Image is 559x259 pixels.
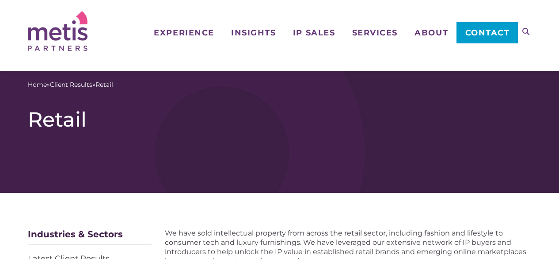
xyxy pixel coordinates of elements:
span: Retail [95,80,113,89]
div: Industries & Sectors [28,228,152,245]
span: Services [352,29,398,37]
span: About [414,29,448,37]
span: Insights [231,29,276,37]
h1: Retail [28,107,531,132]
a: Home [28,80,47,89]
img: Metis Partners [28,11,87,51]
span: Contact [465,29,510,37]
span: » » [28,80,113,89]
a: Client Results [50,80,92,89]
a: Contact [456,22,518,43]
span: IP Sales [293,29,335,37]
span: Experience [154,29,214,37]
